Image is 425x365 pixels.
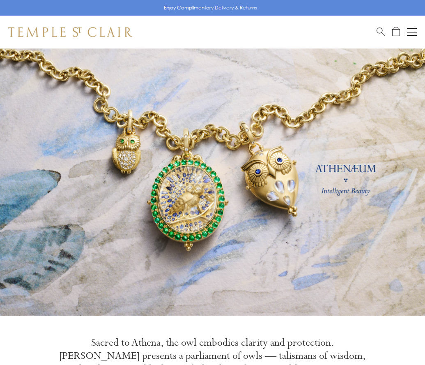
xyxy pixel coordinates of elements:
p: Enjoy Complimentary Delivery & Returns [164,4,257,12]
a: Search [377,27,385,37]
a: Open Shopping Bag [392,27,400,37]
button: Open navigation [407,27,417,37]
img: Temple St. Clair [8,27,132,37]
